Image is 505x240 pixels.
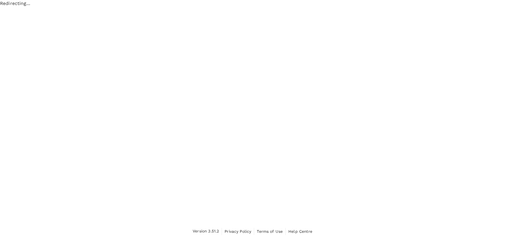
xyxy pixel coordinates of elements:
span: Privacy Policy [225,229,251,234]
a: Help Centre [288,228,312,235]
a: Terms of Use [257,228,283,235]
span: Terms of Use [257,229,283,234]
span: Help Centre [288,229,312,234]
a: Privacy Policy [225,228,251,235]
span: Version 3.51.2 [193,228,219,235]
